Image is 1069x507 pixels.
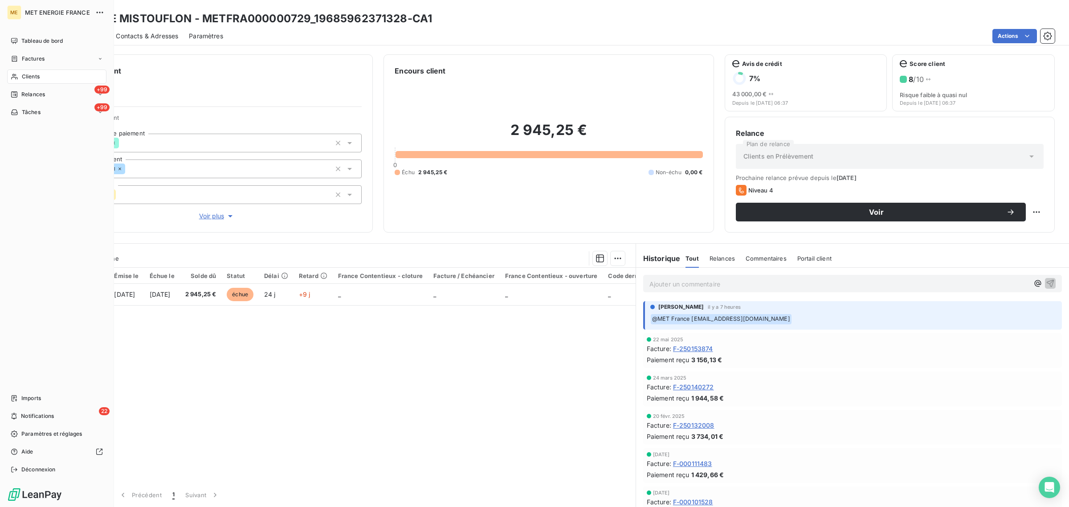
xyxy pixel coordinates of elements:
h6: Encours client [395,65,445,76]
h6: Relance [736,128,1044,139]
span: MET ENERGIE FRANCE [25,9,90,16]
h6: / 10 [909,74,924,85]
input: Ajouter une valeur [119,139,126,147]
span: Paiement reçu [647,355,690,364]
div: Solde dû [185,272,216,279]
button: Voir [736,203,1026,221]
span: Facture : [647,497,671,507]
span: Depuis le [DATE] 06:37 [900,100,1047,106]
span: Avis de crédit [742,60,782,67]
div: Délai [264,272,288,279]
div: Facture / Echéancier [433,272,494,279]
span: +99 [94,103,110,111]
span: Facture : [647,421,671,430]
div: Code dernier rejet [608,272,661,279]
span: 24 mars 2025 [653,375,687,380]
span: Propriétés Client [72,114,362,127]
span: Facture : [647,382,671,392]
span: 1 944,58 € [691,393,724,403]
h6: Informations client [54,65,362,76]
span: 2 945,25 € [185,290,216,299]
span: Relances [710,255,735,262]
span: 1 429,66 € [691,470,724,479]
span: Notifications [21,412,54,420]
span: 0,00 € [685,168,703,176]
div: France Contentieux - cloture [338,272,423,279]
span: Contacts & Adresses [116,32,178,41]
div: Échue le [150,272,175,279]
span: Factures [22,55,45,63]
span: 3 156,13 € [691,355,722,364]
span: 43 000,00 € [732,90,767,98]
input: Ajouter une valeur [125,165,132,173]
span: F-250153874 [673,344,713,353]
span: Déconnexion [21,466,56,474]
div: Open Intercom Messenger [1039,477,1060,498]
span: _ [433,290,436,298]
span: 22 mai 2025 [653,337,684,342]
span: Paiement reçu [647,393,690,403]
span: Relances [21,90,45,98]
span: Tableau de bord [21,37,63,45]
span: Paramètres et réglages [21,430,82,438]
button: Voir plus [72,211,362,221]
span: Portail client [797,255,832,262]
span: Tout [685,255,699,262]
span: 8 [909,75,913,84]
span: Risque faible à quasi nul [900,91,1047,98]
span: F-250140272 [673,382,714,392]
span: +99 [94,86,110,94]
span: Non-échu [656,168,681,176]
span: il y a 7 heures [708,304,741,310]
span: 1 [172,491,175,499]
div: France Contentieux - ouverture [505,272,598,279]
button: Actions [992,29,1037,43]
span: Prochaine relance prévue depuis le [736,174,1044,181]
span: _ [608,290,611,298]
span: 2 945,25 € [418,168,448,176]
span: Paramètres [189,32,223,41]
div: Statut [227,272,253,279]
span: Aide [21,448,33,456]
span: Clients [22,73,40,81]
span: F-000101528 [673,497,713,507]
span: 22 [99,407,110,415]
div: Retard [299,272,327,279]
input: Ajouter une valeur [116,191,123,199]
span: [PERSON_NAME] [658,303,704,311]
span: Voir plus [199,212,235,221]
span: échue [227,288,253,301]
span: Depuis le [DATE] 06:37 [732,100,880,106]
span: Niveau 4 [748,187,773,194]
button: 1 [167,486,180,504]
span: Imports [21,394,41,402]
span: [DATE] [836,174,857,181]
img: Logo LeanPay [7,487,62,502]
span: _ [505,290,508,298]
span: Paiement reçu [647,470,690,479]
span: Score client [910,60,945,67]
span: Tâches [22,108,41,116]
span: @ MET France [EMAIL_ADDRESS][DOMAIN_NAME] [651,314,792,324]
span: [DATE] [653,490,670,495]
div: ME [7,5,21,20]
span: +9 j [299,290,310,298]
h6: 7 % [749,74,760,83]
span: [DATE] [150,290,171,298]
span: [DATE] [114,290,135,298]
span: 0 [393,161,397,168]
h3: SAS LE MISTOUFLON - METFRA000000729_19685962371328-CA1 [78,11,432,27]
span: Clients en Prélèvement [743,152,813,161]
h2: 2 945,25 € [395,121,702,148]
a: Aide [7,445,106,459]
span: 24 j [264,290,276,298]
span: Facture : [647,344,671,353]
span: Paiement reçu [647,432,690,441]
button: Précédent [113,486,167,504]
span: [DATE] [653,452,670,457]
span: Commentaires [746,255,787,262]
div: Émise le [114,272,139,279]
span: Échu [402,168,415,176]
span: Voir [747,209,1006,216]
button: Suivant [180,486,225,504]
